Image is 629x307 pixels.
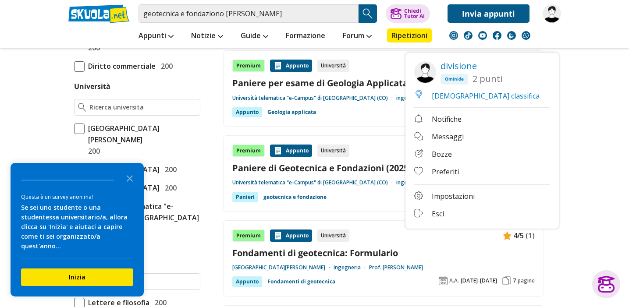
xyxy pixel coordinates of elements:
img: WhatsApp [522,31,530,40]
img: Appunti contenuto [274,61,282,70]
span: 200 [85,145,100,157]
span: [DATE]-[DATE] [461,277,497,284]
div: Appunto [232,107,262,117]
img: Anno accademico [439,276,448,285]
span: Notifiche [432,114,462,125]
span: pagine [518,277,535,284]
div: Appunto [270,60,312,72]
img: Cerca appunti, riassunti o versioni [361,7,374,20]
a: Notifiche [414,114,550,125]
div: Appunto [270,229,312,242]
img: Appunti contenuto [274,231,282,240]
a: [GEOGRAPHIC_DATA][PERSON_NAME] [232,264,334,271]
a: divisione [441,60,477,72]
img: tiktok [464,31,473,40]
img: Ricerca universita [78,103,86,112]
a: Impostazioni [414,191,550,202]
span: 200 [157,60,173,72]
div: Università [317,60,349,72]
img: Appunti contenuto [503,231,512,240]
span: Messaggi [432,132,464,143]
span: A.A. [449,277,459,284]
a: Ingegneria [334,264,369,271]
a: Preferiti [414,167,550,178]
button: Inizia [21,268,133,286]
span: (1) [526,230,535,241]
div: Se sei uno studente o una studentessa universitario/a, allora clicca su 'Inizia' e aiutaci a capi... [21,203,133,251]
a: Geologia applicata [267,107,316,117]
div: Premium [232,229,265,242]
a: Appunti [136,28,176,44]
img: divisione [414,61,436,83]
div: Chiedi Tutor AI [404,8,425,19]
img: youtube [478,31,487,40]
input: Cerca appunti, riassunti o versioni [139,4,359,23]
span: Ominide [441,74,468,85]
img: twitch [507,31,516,40]
span: 200 [161,164,177,175]
a: ingegneria [396,179,432,186]
img: divisione [543,4,561,23]
a: Bozze [414,149,550,160]
span: 4/5 [513,230,524,241]
button: Close the survey [121,169,139,187]
a: Università telematica "e-Campus" di [GEOGRAPHIC_DATA] (CO) [232,179,396,186]
a: [DEMOGRAPHIC_DATA] classifica [414,91,540,101]
a: Notizie [189,28,225,44]
button: Search Button [359,4,377,23]
span: [GEOGRAPHIC_DATA][PERSON_NAME] [85,123,200,145]
div: Premium [232,60,265,72]
a: Fondamenti di geotecnica: Formulario [232,247,535,259]
a: ingegneria [396,95,432,102]
span: 7 [513,277,516,284]
a: Messaggi [414,132,550,143]
a: Formazione [284,28,327,44]
img: Appunti contenuto [274,146,282,155]
span: 2 punti [473,74,502,85]
input: Ricerca universita [89,103,196,112]
a: Ripetizioni [387,28,432,42]
div: Università [317,145,349,157]
div: Panieri [232,192,258,202]
a: Paniere per esame di Geologia Applicata [232,77,535,89]
a: Università telematica "e-Campus" di [GEOGRAPHIC_DATA] (CO) [232,95,396,102]
a: Prof. [PERSON_NAME] [369,264,423,271]
div: Università [317,229,349,242]
a: Invia appunti [448,4,529,23]
div: Premium [232,145,265,157]
a: geotecnica e fondazione [263,192,327,202]
a: Forum [341,28,374,44]
span: Diritto commerciale [85,60,156,72]
a: Fondamenti di geotecnica [267,276,335,287]
div: Appunto [270,145,312,157]
div: Appunto [232,276,262,287]
img: instagram [449,31,458,40]
a: Esci [414,209,550,220]
button: ChiediTutor AI [386,4,430,23]
label: Università [74,81,110,91]
img: Pagine [502,276,511,285]
img: facebook [493,31,501,40]
a: Paniere di Geotecnica e Fondazioni (2025) - Risposte multiple [232,162,535,174]
a: Guide [238,28,270,44]
div: Questa è un survey anonima! [21,193,133,201]
div: Survey [11,163,144,296]
span: 200 [161,182,177,194]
